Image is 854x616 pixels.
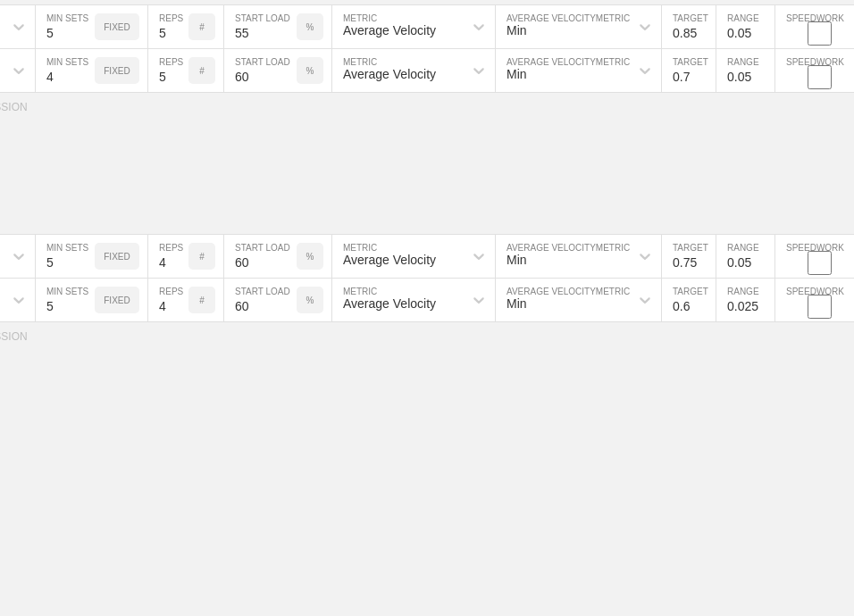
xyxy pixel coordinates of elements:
[199,252,205,262] p: #
[306,252,314,262] p: %
[306,296,314,305] p: %
[507,23,527,37] div: Min
[507,253,527,267] div: Min
[224,49,297,92] input: Any
[224,5,297,48] input: Any
[343,253,436,267] div: Average Velocity
[507,296,527,311] div: Min
[199,296,205,305] p: #
[104,296,130,305] p: FIXED
[199,66,205,76] p: #
[104,252,130,262] p: FIXED
[507,67,527,81] div: Min
[104,66,130,76] p: FIXED
[343,23,436,37] div: Average Velocity
[343,67,436,81] div: Average Velocity
[224,235,297,278] input: Any
[104,22,130,32] p: FIXED
[765,530,854,616] iframe: Chat Widget
[306,66,314,76] p: %
[306,22,314,32] p: %
[343,296,436,311] div: Average Velocity
[199,22,205,32] p: #
[224,279,297,321] input: Any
